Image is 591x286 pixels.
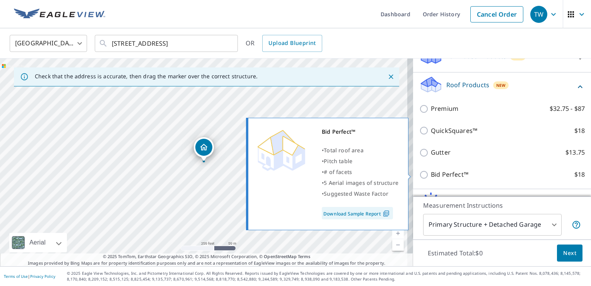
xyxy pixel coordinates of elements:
p: $18 [574,170,585,179]
img: Pdf Icon [381,210,391,217]
p: Bid Perfect™ [431,170,468,179]
button: Next [557,245,582,262]
p: Roof Products [446,80,489,90]
div: • [322,177,398,188]
div: Solar ProductsNew [419,192,585,214]
div: • [322,167,398,177]
span: Your report will include the primary structure and a detached garage if one exists. [572,220,581,229]
a: OpenStreetMap [264,253,296,259]
a: Privacy Policy [30,274,55,279]
p: QuickSquares™ [431,126,477,136]
img: EV Logo [14,9,105,20]
p: Gutter [431,148,451,157]
p: $18 [574,126,585,136]
div: Bid Perfect™ [322,126,398,137]
div: Primary Structure + Detached Garage [423,214,562,236]
p: $13.75 [565,148,585,157]
span: © 2025 TomTom, Earthstar Geographics SIO, © 2025 Microsoft Corporation, © [103,253,311,260]
div: OR [246,35,322,52]
span: Next [563,248,576,258]
span: Suggested Waste Factor [324,190,388,197]
button: Close [386,72,396,82]
a: Terms of Use [4,274,28,279]
p: © 2025 Eagle View Technologies, Inc. and Pictometry International Corp. All Rights Reserved. Repo... [67,270,587,282]
div: • [322,188,398,199]
p: Premium [431,104,458,114]
div: Aerial [9,233,67,252]
p: $32.75 - $87 [550,104,585,114]
a: Current Level 17, Zoom Out [392,239,404,251]
span: New [496,82,506,88]
a: Upload Blueprint [262,35,322,52]
a: Terms [298,253,311,259]
div: • [322,145,398,156]
div: Aerial [27,233,48,252]
p: Estimated Total: $0 [422,245,489,262]
span: Upload Blueprint [268,38,316,48]
div: • [322,156,398,167]
img: Premium [254,126,308,173]
a: Current Level 17, Zoom In [392,227,404,239]
a: Download Sample Report [322,207,393,219]
div: Dropped pin, building 1, Residential property, 1353 Stag Dr Auburn, PA 17922 [194,137,214,161]
input: Search by address or latitude-longitude [112,33,222,54]
span: # of facets [324,168,352,176]
p: Measurement Instructions [423,201,581,210]
a: Cancel Order [470,6,523,22]
span: Total roof area [324,146,364,154]
div: TW [530,6,547,23]
div: Roof ProductsNew [419,76,585,98]
p: Check that the address is accurate, then drag the marker over the correct structure. [35,73,258,80]
span: 5 Aerial images of structure [324,179,398,186]
p: | [4,274,55,279]
span: Pitch table [324,157,352,165]
div: [GEOGRAPHIC_DATA] [10,33,87,54]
